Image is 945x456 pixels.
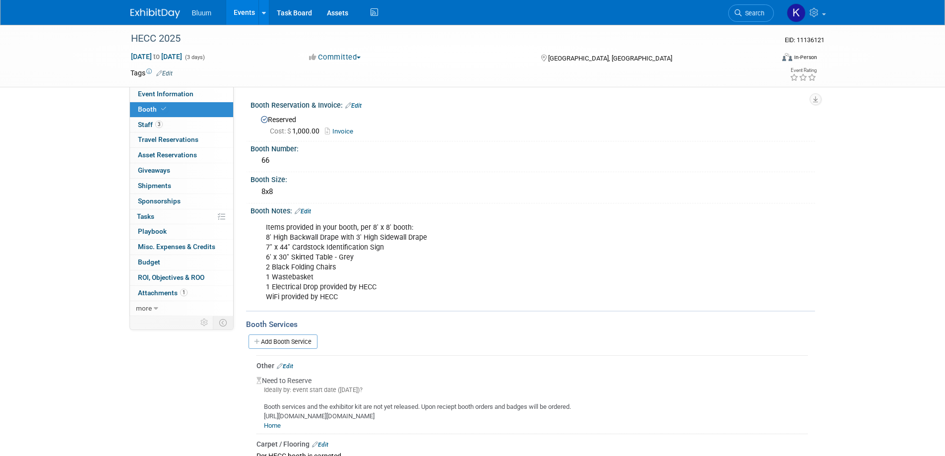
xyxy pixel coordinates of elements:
[277,363,293,370] a: Edit
[251,98,815,111] div: Booth Reservation & Invoice:
[184,54,205,61] span: (3 days)
[794,54,817,61] div: In-Person
[256,386,808,394] div: Ideally by: event start date ([DATE])?
[152,53,161,61] span: to
[270,127,323,135] span: 1,000.00
[251,172,815,185] div: Booth Size:
[728,4,774,22] a: Search
[258,153,808,168] div: 66
[138,197,181,205] span: Sponsorships
[130,224,233,239] a: Playbook
[138,273,204,281] span: ROI, Objectives & ROO
[251,203,815,216] div: Booth Notes:
[213,316,233,329] td: Toggle Event Tabs
[130,102,233,117] a: Booth
[130,52,183,61] span: [DATE] [DATE]
[782,53,792,61] img: Format-Inperson.png
[138,105,168,113] span: Booth
[295,208,311,215] a: Edit
[130,301,233,316] a: more
[138,121,163,129] span: Staff
[180,289,188,296] span: 1
[127,30,759,48] div: HECC 2025
[130,87,233,102] a: Event Information
[155,121,163,128] span: 3
[130,132,233,147] a: Travel Reservations
[256,439,808,449] div: Carpet / Flooring
[256,371,808,430] div: Need to Reserve
[345,102,362,109] a: Edit
[156,70,173,77] a: Edit
[715,52,818,66] div: Event Format
[138,258,160,266] span: Budget
[130,118,233,132] a: Staff3
[130,8,180,18] img: ExhibitDay
[130,255,233,270] a: Budget
[548,55,672,62] span: [GEOGRAPHIC_DATA], [GEOGRAPHIC_DATA]
[137,212,154,220] span: Tasks
[136,304,152,312] span: more
[192,9,212,17] span: Bluum
[264,422,281,429] a: Home
[259,218,706,308] div: Items provided in your booth, per 8' x 8' booth: 8' High Backwall Drape with 3' High Sidewall Dra...
[138,166,170,174] span: Giveaways
[790,68,817,73] div: Event Rating
[130,240,233,255] a: Misc. Expenses & Credits
[130,286,233,301] a: Attachments1
[785,36,824,44] span: Event ID: 11136121
[138,135,198,143] span: Travel Reservations
[306,52,365,63] button: Committed
[130,68,173,78] td: Tags
[256,361,808,371] div: Other
[258,184,808,199] div: 8x8
[325,128,358,135] a: Invoice
[130,148,233,163] a: Asset Reservations
[130,163,233,178] a: Giveaways
[246,319,815,330] div: Booth Services
[138,182,171,190] span: Shipments
[742,9,764,17] span: Search
[787,3,806,22] img: Kellie Noller
[138,243,215,251] span: Misc. Expenses & Credits
[312,441,328,448] a: Edit
[258,112,808,136] div: Reserved
[138,90,193,98] span: Event Information
[138,227,167,235] span: Playbook
[196,316,213,329] td: Personalize Event Tab Strip
[130,270,233,285] a: ROI, Objectives & ROO
[256,394,808,430] div: Booth services and the exhibitor kit are not yet released. Upon reciept booth orders and badges w...
[249,334,317,349] a: Add Booth Service
[270,127,292,135] span: Cost: $
[138,289,188,297] span: Attachments
[130,209,233,224] a: Tasks
[130,179,233,194] a: Shipments
[251,141,815,154] div: Booth Number:
[161,106,166,112] i: Booth reservation complete
[130,194,233,209] a: Sponsorships
[138,151,197,159] span: Asset Reservations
